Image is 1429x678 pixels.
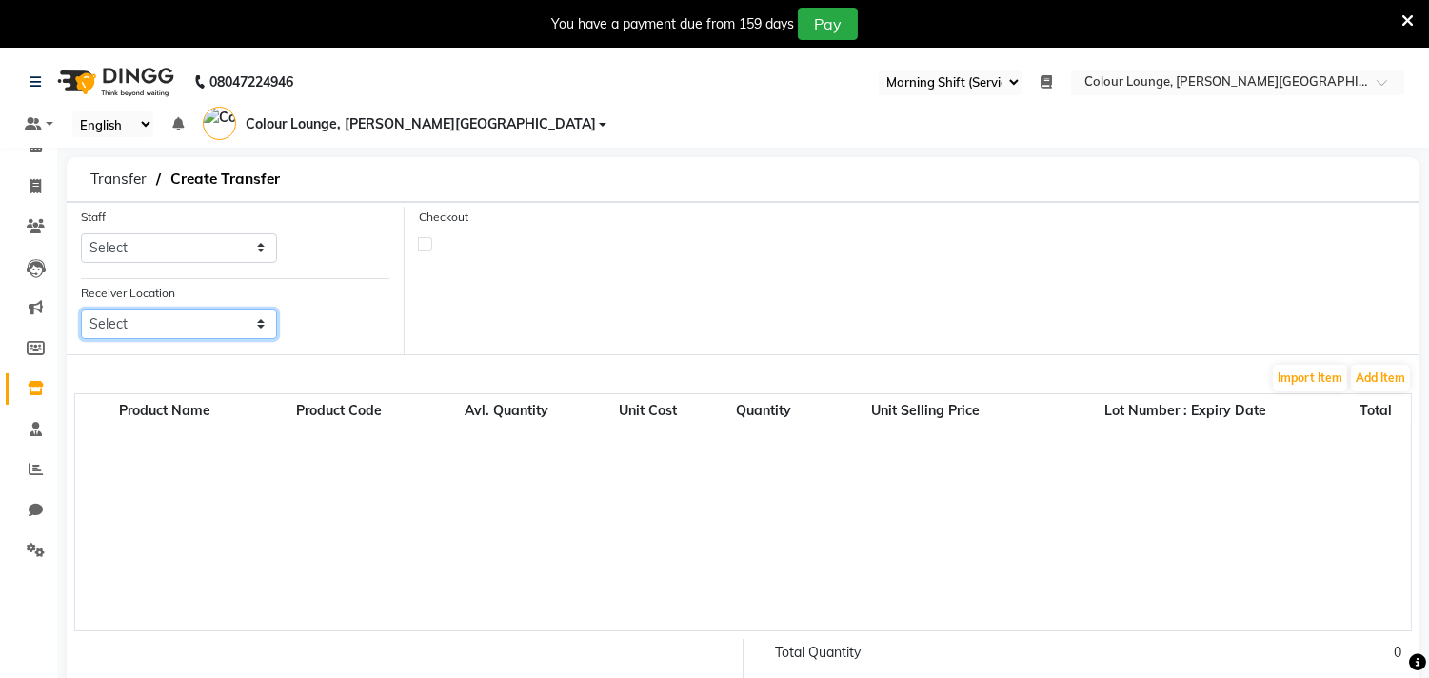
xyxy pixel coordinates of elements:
[1273,365,1347,391] button: Import Item
[798,8,858,40] button: Pay
[820,398,1031,424] th: Unit Selling Price
[81,209,106,226] label: Staff
[1088,643,1416,663] div: 0
[551,14,794,34] div: You have a payment due from 159 days
[209,55,293,109] b: 08047224946
[246,114,596,134] span: Colour Lounge, [PERSON_NAME][GEOGRAPHIC_DATA]
[49,55,179,109] img: logo
[1351,365,1410,391] button: Add Item
[589,398,707,424] th: Unit Cost
[707,398,820,424] th: Quantity
[161,162,289,196] span: Create Transfer
[81,285,175,302] label: Receiver Location
[1031,398,1340,424] th: Lot Number : Expiry Date
[1340,398,1411,424] th: Total
[419,209,468,226] label: Checkout
[762,643,1089,663] div: Total Quantity
[203,107,236,140] img: Colour Lounge, Lawrence Road
[75,398,255,424] th: Product Name
[81,162,156,196] span: Transfer
[255,398,424,424] th: Product Code
[424,398,589,424] th: Avl. Quantity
